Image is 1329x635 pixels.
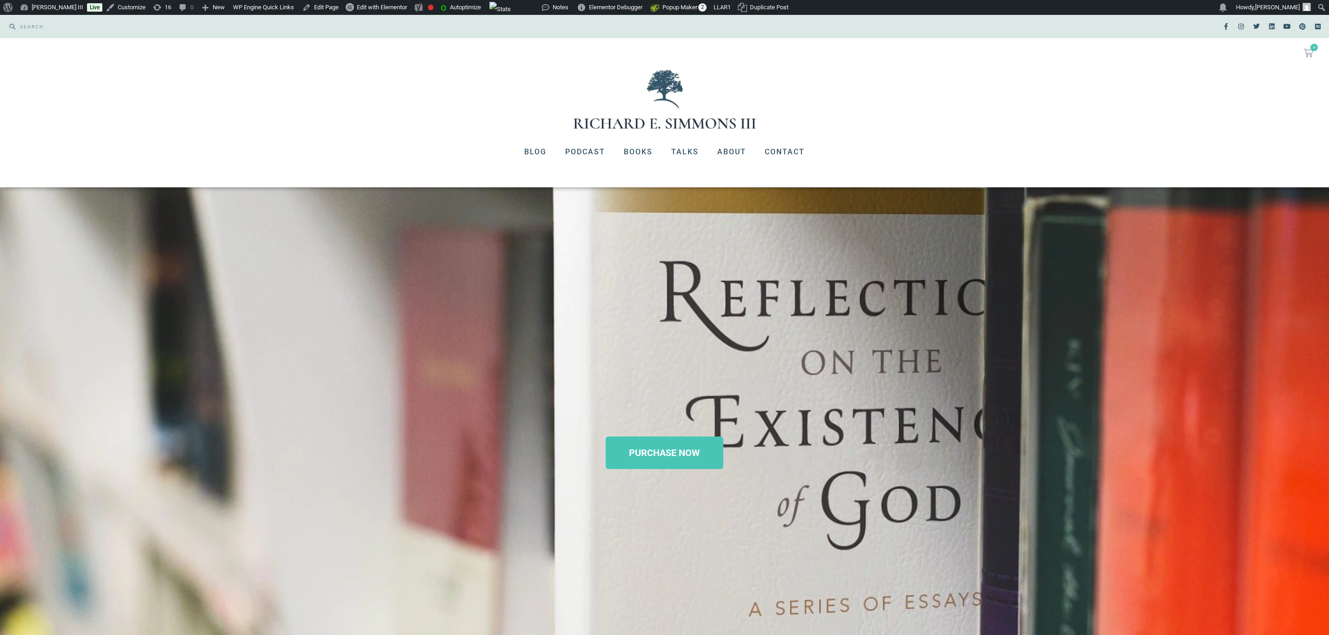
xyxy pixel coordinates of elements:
[357,4,407,11] span: Edit with Elementor
[428,5,434,10] div: Focus keyphrase not set
[87,3,102,12] a: Live
[606,437,723,469] a: PURCHASE NOW
[1293,43,1324,63] a: 0
[489,2,511,17] img: Views over 48 hours. Click for more Jetpack Stats.
[556,140,614,164] a: Podcast
[515,140,556,164] a: Blog
[728,4,731,11] span: 1
[1255,4,1300,11] span: [PERSON_NAME]
[698,3,707,12] span: 2
[755,140,814,164] a: Contact
[662,140,708,164] a: Talks
[1310,44,1318,51] span: 0
[15,20,660,33] input: SEARCH
[629,448,700,457] span: PURCHASE NOW
[614,140,662,164] a: Books
[708,140,755,164] a: About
